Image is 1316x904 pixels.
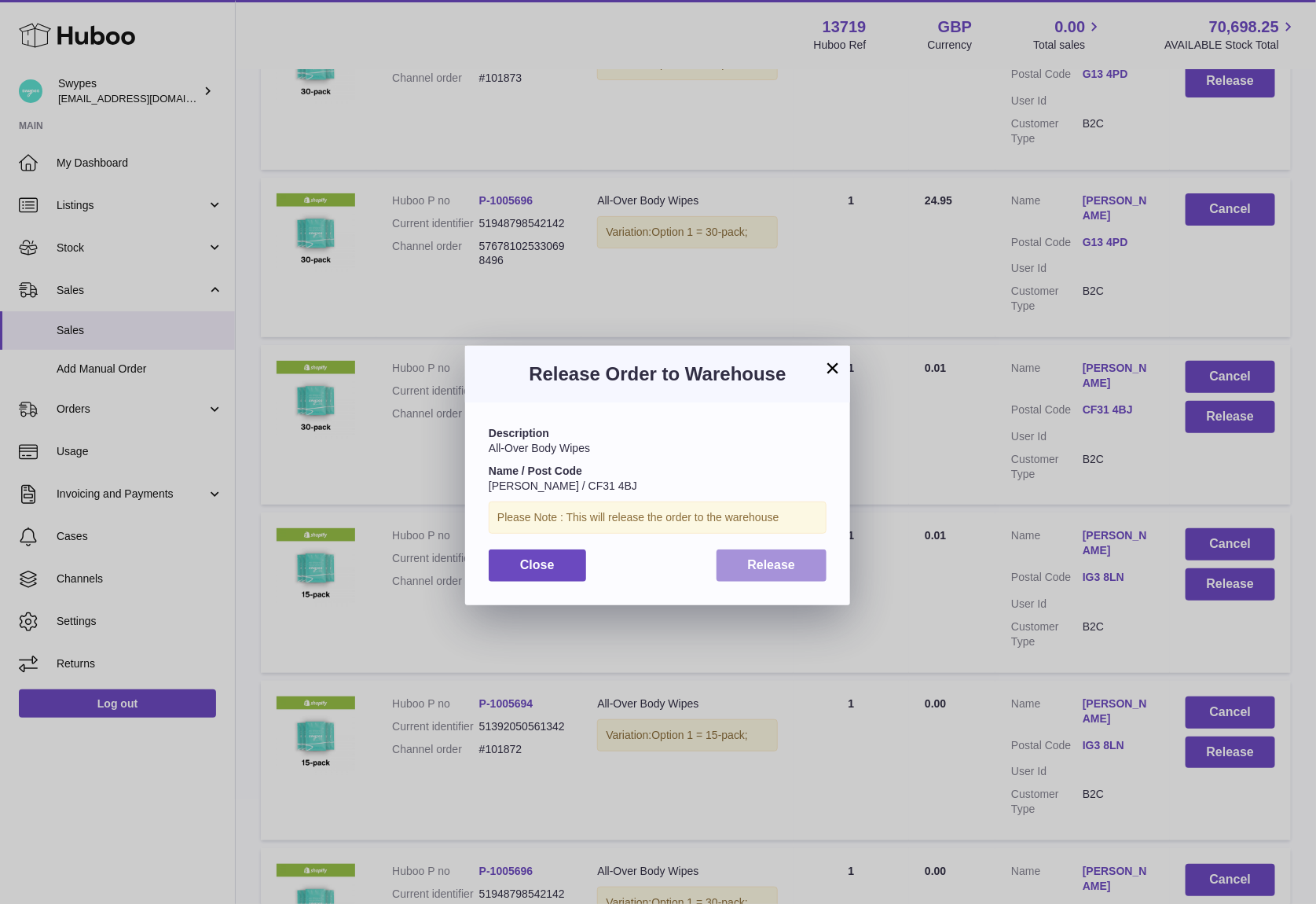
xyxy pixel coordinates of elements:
[489,549,586,582] button: Close
[489,427,549,439] strong: Description
[489,465,582,477] strong: Name / Post Code
[520,558,555,571] span: Close
[717,549,827,582] button: Release
[489,442,590,454] span: All-Over Body Wipes
[489,362,827,387] h3: Release Order to Warehouse
[489,502,827,534] div: Please Note : This will release the order to the warehouse
[489,480,637,492] span: [PERSON_NAME] / CF31 4BJ
[748,558,796,571] span: Release
[823,358,842,377] button: ×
